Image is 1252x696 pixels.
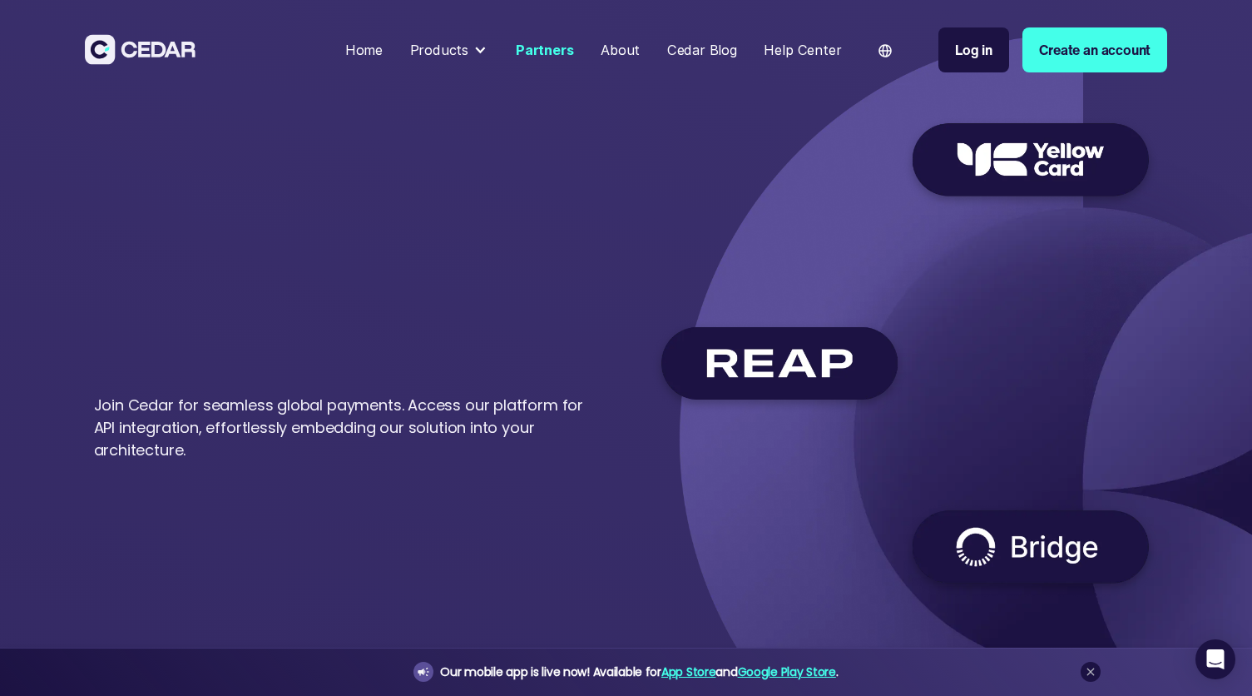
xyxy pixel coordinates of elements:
div: Cedar Blog [667,40,737,60]
div: Partners [516,40,574,60]
img: announcement [417,665,430,679]
a: Log in [938,27,1009,72]
a: Home [339,32,390,68]
div: Open Intercom Messenger [1195,639,1235,679]
div: Products [410,40,469,60]
a: App Store [661,664,715,680]
a: Create an account [1022,27,1167,72]
div: Help Center [764,40,841,60]
p: Join Cedar for seamless global payments. Access our platform for API integration, effortlessly em... [94,394,585,461]
div: Home [345,40,383,60]
img: world icon [878,44,892,57]
a: Cedar Blog [661,32,744,68]
div: Log in [955,40,992,60]
a: About [594,32,646,68]
a: Help Center [757,32,848,68]
a: Google Play Store [738,664,836,680]
a: Partners [509,32,581,68]
div: Our mobile app is live now! Available for and . [440,662,838,683]
div: About [601,40,640,60]
div: Products [403,32,495,67]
